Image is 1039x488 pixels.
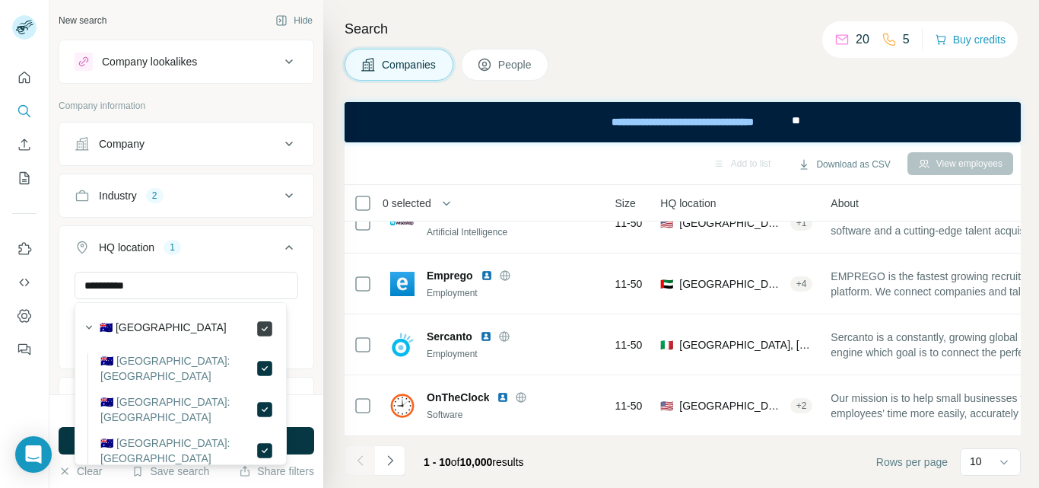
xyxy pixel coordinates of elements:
[679,215,783,231] span: [GEOGRAPHIC_DATA], [GEOGRAPHIC_DATA]
[679,337,812,352] span: [GEOGRAPHIC_DATA], [GEOGRAPHIC_DATA], [GEOGRAPHIC_DATA]
[12,131,37,158] button: Enrich CSV
[481,270,493,282] img: LinkedIn logo
[390,211,415,235] img: Logo of Wisestep
[100,353,256,384] label: 🇦🇺 [GEOGRAPHIC_DATA]: [GEOGRAPHIC_DATA]
[100,435,256,466] label: 🇦🇺 [GEOGRAPHIC_DATA]: [GEOGRAPHIC_DATA]
[660,215,673,231] span: 🇺🇸
[480,330,492,343] img: LinkedIn logo
[345,18,1021,40] h4: Search
[615,337,643,352] span: 11-50
[59,126,313,162] button: Company
[375,445,405,476] button: Navigate to next page
[390,272,415,296] img: Logo of Emprego
[660,398,673,413] span: 🇺🇸
[970,454,982,469] p: 10
[790,277,813,291] div: + 4
[239,464,314,479] button: Share filters
[12,336,37,363] button: Feedback
[382,57,437,72] span: Companies
[424,456,524,468] span: results
[100,394,256,425] label: 🇦🇺 [GEOGRAPHIC_DATA]: [GEOGRAPHIC_DATA]
[59,43,313,80] button: Company lookalikes
[615,215,643,231] span: 11-50
[146,189,164,203] div: 2
[460,456,493,468] span: 10,000
[679,276,783,292] span: [GEOGRAPHIC_DATA], [GEOGRAPHIC_DATA]
[615,398,643,413] span: 11-50
[451,456,460,468] span: of
[660,276,673,292] span: 🇦🇪
[615,276,643,292] span: 11-50
[100,320,227,338] label: 🇦🇺 [GEOGRAPHIC_DATA]
[427,286,591,300] div: Employment
[790,216,813,230] div: + 1
[59,229,313,272] button: HQ location1
[390,333,415,357] img: Logo of Sercanto
[935,29,1006,50] button: Buy credits
[132,464,209,479] button: Save search
[424,456,451,468] span: 1 - 10
[59,14,106,27] div: New search
[427,347,591,361] div: Employment
[679,398,783,413] span: [GEOGRAPHIC_DATA], [US_STATE]
[427,268,473,283] span: Emprego
[102,54,197,69] div: Company lookalikes
[59,427,314,455] button: Run search
[790,399,813,413] div: + 2
[831,196,859,211] span: About
[497,391,509,403] img: LinkedIn logo
[59,381,313,417] button: Annual revenue ($)
[12,97,37,125] button: Search
[427,390,489,405] span: OnTheClock
[660,337,673,352] span: 🇮🇹
[383,196,431,211] span: 0 selected
[164,241,181,254] div: 1
[856,30,869,49] p: 20
[498,57,533,72] span: People
[427,329,472,344] span: Sercanto
[12,164,37,192] button: My lists
[903,30,910,49] p: 5
[12,64,37,91] button: Quick start
[427,408,591,422] div: Software
[345,102,1021,142] iframe: Banner
[615,196,636,211] span: Size
[99,136,145,152] div: Company
[876,455,948,470] span: Rows per page
[12,269,37,296] button: Use Surfe API
[99,188,137,203] div: Industry
[12,302,37,330] button: Dashboard
[265,9,323,32] button: Hide
[427,225,591,239] div: Artificial Intelligence
[99,240,154,255] div: HQ location
[15,436,52,473] div: Open Intercom Messenger
[59,177,313,214] button: Industry2
[660,196,716,211] span: HQ location
[390,394,415,418] img: Logo of OnTheClock
[59,464,102,479] button: Clear
[787,153,901,176] button: Download as CSV
[59,99,314,113] p: Company information
[12,235,37,263] button: Use Surfe on LinkedIn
